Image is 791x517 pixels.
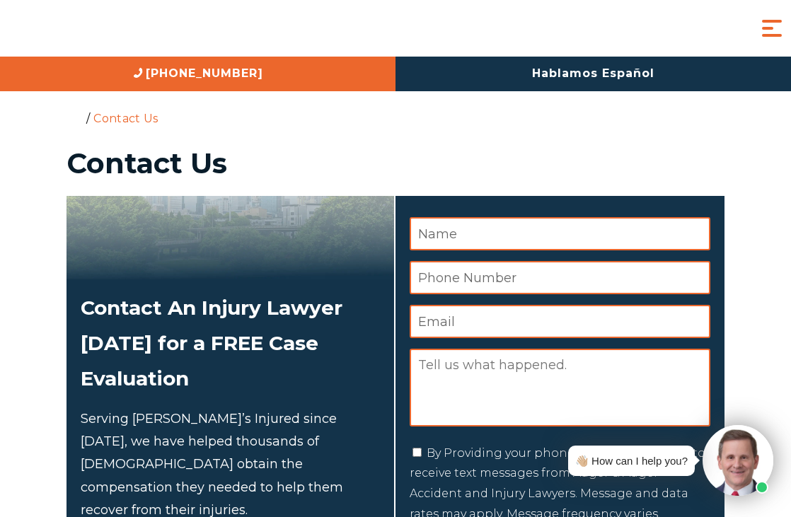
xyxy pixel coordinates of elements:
[575,451,688,470] div: 👋🏼 How can I help you?
[70,111,83,124] a: Home
[410,261,710,294] input: Phone Number
[758,14,786,42] button: Menu
[11,16,166,40] img: Auger & Auger Accident and Injury Lawyers Logo
[410,305,710,338] input: Email
[67,149,724,178] h1: Contact Us
[703,425,773,496] img: Intaker widget Avatar
[90,112,161,125] li: Contact Us
[395,57,791,91] a: Hablamos Español
[410,217,710,250] input: Name
[67,196,394,279] img: Attorneys
[81,290,380,397] h2: Contact An Injury Lawyer [DATE] for a FREE Case Evaluation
